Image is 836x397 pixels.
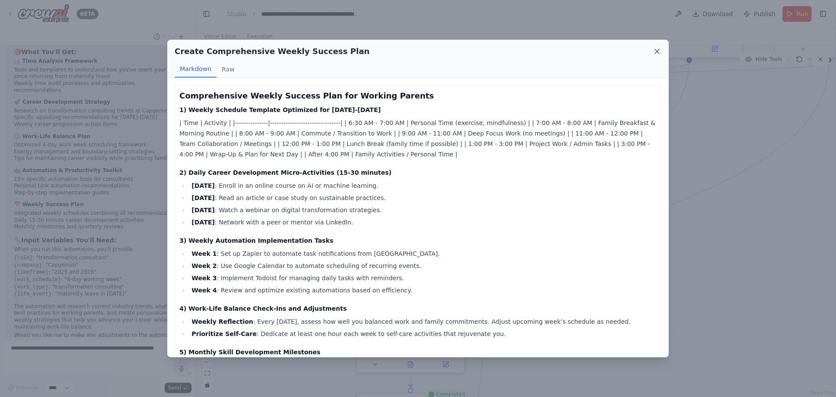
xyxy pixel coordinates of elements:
[192,330,256,337] strong: Prioritize Self-Care
[189,273,657,283] li: : Implement Todoist for managing daily tasks with reminders.
[179,236,657,245] h4: 3) Weekly Automation Implementation Tasks
[189,193,657,203] li: : Read an article or case study on sustainable practices.
[189,316,657,327] li: : Every [DATE], assess how well you balanced work and family commitments. Adjust upcoming week’s ...
[192,194,215,201] strong: [DATE]
[179,118,657,159] p: | Time | Activity | |---------------|--------------------------------| | 6:30 AM - 7:00 AM | Pers...
[192,275,217,282] strong: Week 3
[179,304,657,313] h4: 4) Work-Life Balance Check-Ins and Adjustments
[179,168,657,177] h4: 2) Daily Career Development Micro-Activities (15-30 minutes)
[192,207,215,214] strong: [DATE]
[192,262,217,269] strong: Week 2
[189,180,657,191] li: : Enroll in an online course on AI or machine learning.
[192,287,217,294] strong: Week 4
[179,105,657,114] h4: 1) Weekly Schedule Template Optimized for [DATE]-[DATE]
[175,61,216,78] button: Markdown
[189,285,657,295] li: : Review and optimize existing automations based on efficiency.
[179,90,657,102] h3: Comprehensive Weekly Success Plan for Working Parents
[192,318,253,325] strong: Weekly Reflection
[189,205,657,215] li: : Watch a webinar on digital transformation strategies.
[179,348,657,356] h4: 5) Monthly Skill Development Milestones
[189,261,657,271] li: : Use Google Calendar to automate scheduling of recurring events.
[189,248,657,259] li: : Set up Zapier to automate task notifications from [GEOGRAPHIC_DATA].
[189,217,657,227] li: : Network with a peer or mentor via LinkedIn.
[192,250,217,257] strong: Week 1
[192,219,215,226] strong: [DATE]
[189,329,657,339] li: : Dedicate at least one hour each week to self-care activities that rejuvenate you.
[175,45,370,58] h2: Create Comprehensive Weekly Success Plan
[192,182,215,189] strong: [DATE]
[216,61,239,78] button: Raw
